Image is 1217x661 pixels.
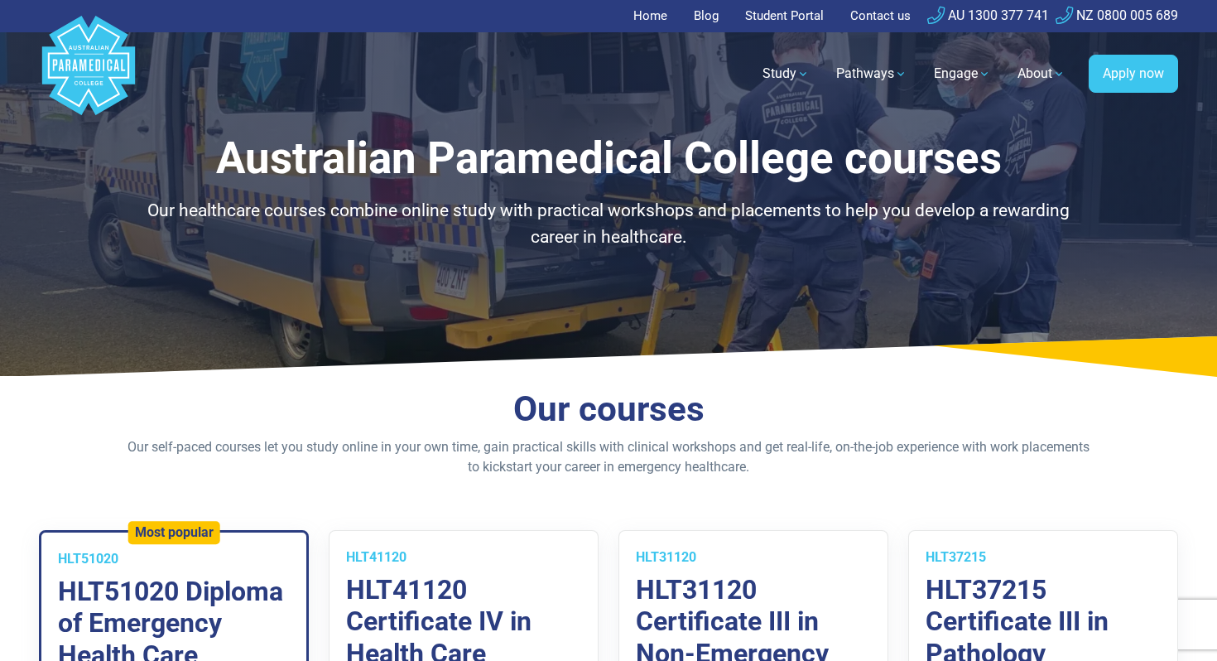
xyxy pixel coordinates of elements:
h1: Australian Paramedical College courses [124,133,1093,185]
a: NZ 0800 005 689 [1056,7,1178,23]
span: HLT41120 [346,549,406,565]
a: Pathways [826,51,917,97]
a: About [1008,51,1075,97]
span: HLT31120 [636,549,696,565]
a: AU 1300 377 741 [927,7,1049,23]
p: Our self-paced courses let you study online in your own time, gain practical skills with clinical... [124,437,1093,477]
span: HLT51020 [58,551,118,567]
h5: Most popular [135,524,214,540]
a: Study [753,51,820,97]
span: HLT37215 [926,549,986,565]
a: Engage [924,51,1001,97]
a: Australian Paramedical College [39,32,138,116]
p: Our healthcare courses combine online study with practical workshops and placements to help you d... [124,198,1093,250]
h2: Our courses [124,388,1093,431]
a: Apply now [1089,55,1178,93]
